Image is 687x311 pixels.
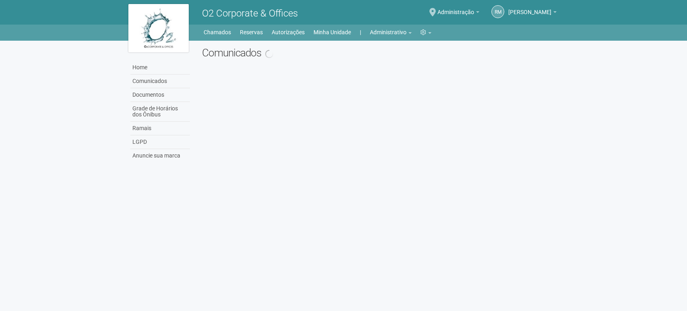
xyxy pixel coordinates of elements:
img: spinner.png [265,50,274,58]
h2: Comunicados [202,47,559,59]
a: Chamados [204,27,231,38]
a: Autorizações [272,27,305,38]
a: Configurações [421,27,431,38]
span: O2 Corporate & Offices [202,8,298,19]
img: logo.jpg [128,4,189,52]
a: Administração [437,10,479,17]
a: Reservas [240,27,263,38]
a: Comunicados [130,75,190,88]
a: Anuncie sua marca [130,149,190,162]
a: LGPD [130,135,190,149]
a: Home [130,61,190,75]
span: Rogério Machado [508,1,551,15]
a: Documentos [130,88,190,102]
a: Minha Unidade [314,27,351,38]
span: Administração [437,1,474,15]
a: [PERSON_NAME] [508,10,557,17]
a: Administrativo [370,27,412,38]
a: | [360,27,361,38]
a: Ramais [130,122,190,135]
a: Grade de Horários dos Ônibus [130,102,190,122]
a: RM [491,5,504,18]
